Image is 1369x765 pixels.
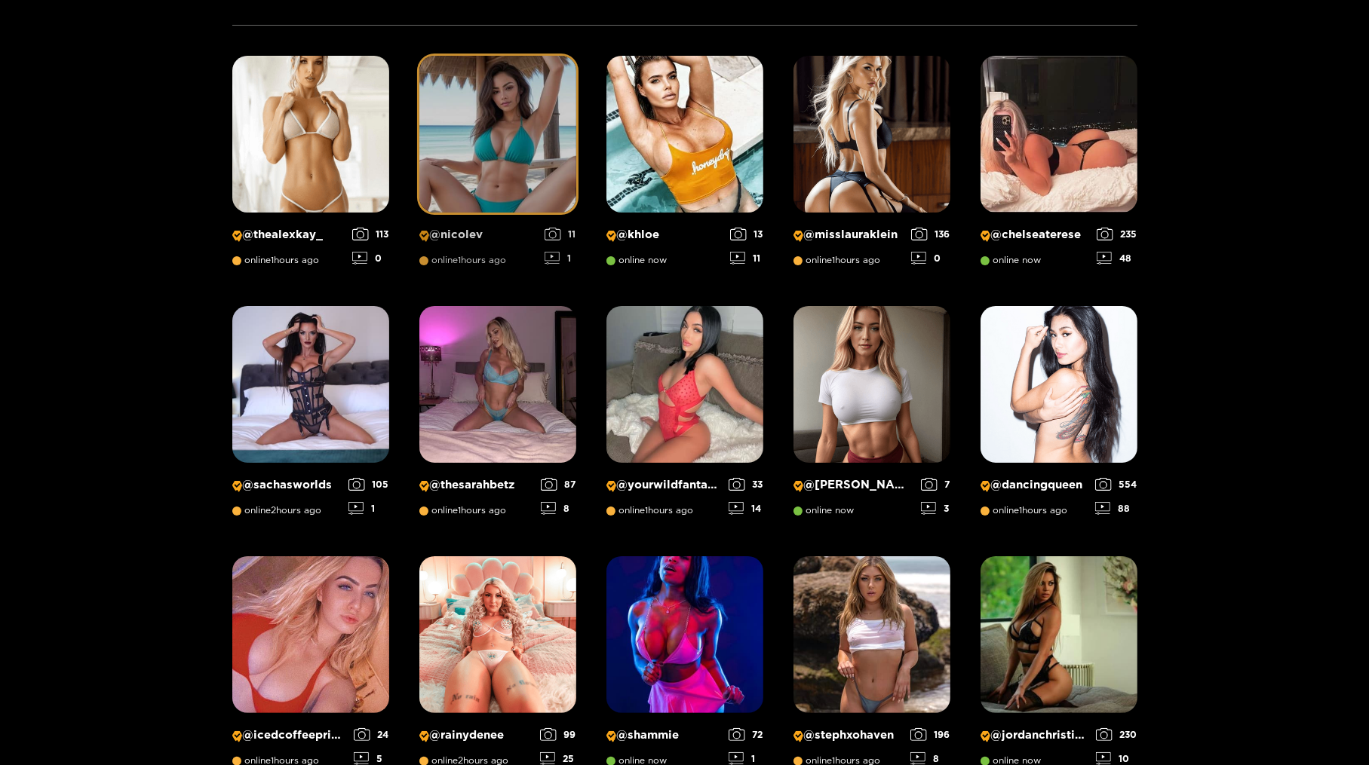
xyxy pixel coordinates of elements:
[541,478,576,491] div: 87
[232,556,389,713] img: Creator Profile Image: icedcoffeeprincess
[348,478,389,491] div: 105
[729,752,763,765] div: 1
[232,56,389,276] a: Creator Profile Image: thealexkay_@thealexkay_online1hours ago1130
[793,505,855,516] span: online now
[606,306,763,463] img: Creator Profile Image: yourwildfantasyy69
[232,306,389,463] img: Creator Profile Image: sachasworlds
[540,728,576,741] div: 99
[352,228,389,240] div: 113
[730,228,763,240] div: 13
[606,56,763,213] img: Creator Profile Image: khloe
[793,306,950,526] a: Creator Profile Image: michelle@[PERSON_NAME]online now73
[911,252,950,265] div: 0
[541,502,576,515] div: 8
[921,478,950,491] div: 7
[232,306,389,526] a: Creator Profile Image: sachasworlds@sachasworldsonline2hours ago1051
[540,752,576,765] div: 25
[232,505,322,516] span: online 2 hours ago
[419,306,576,526] a: Creator Profile Image: thesarahbetz@thesarahbetzonline1hours ago878
[729,478,763,491] div: 33
[793,728,903,742] p: @ stephxohaven
[1096,728,1137,741] div: 230
[981,228,1089,242] p: @ chelseaterese
[981,56,1137,276] a: Creator Profile Image: chelseaterese@chelseatereseonline now23548
[793,228,904,242] p: @ misslauraklein
[606,228,723,242] p: @ khloe
[1096,752,1137,765] div: 10
[419,306,576,463] img: Creator Profile Image: thesarahbetz
[793,56,950,213] img: Creator Profile Image: misslauraklein
[1095,502,1137,515] div: 88
[232,478,341,492] p: @ sachasworlds
[981,255,1042,265] span: online now
[352,252,389,265] div: 0
[606,56,763,276] a: Creator Profile Image: khloe@khloeonline now1311
[232,228,345,242] p: @ thealexkay_
[981,56,1137,213] img: Creator Profile Image: chelseaterese
[419,505,507,516] span: online 1 hours ago
[1097,228,1137,240] div: 235
[1097,252,1137,265] div: 48
[232,255,320,265] span: online 1 hours ago
[419,228,537,242] p: @ nicolev
[793,306,950,463] img: Creator Profile Image: michelle
[729,502,763,515] div: 14
[910,728,950,741] div: 196
[606,478,721,492] p: @ yourwildfantasyy69
[232,728,346,742] p: @ icedcoffeeprincess
[419,556,576,713] img: Creator Profile Image: rainydenee
[606,728,721,742] p: @ shammie
[729,728,763,741] div: 72
[981,478,1088,492] p: @ dancingqueen
[606,556,763,713] img: Creator Profile Image: shammie
[419,56,576,276] a: Creator Profile Image: nicolev@nicolevonline1hours ago111
[910,752,950,765] div: 8
[1095,478,1137,491] div: 554
[354,728,389,741] div: 24
[793,56,950,276] a: Creator Profile Image: misslauraklein@misslaurakleinonline1hours ago1360
[606,306,763,526] a: Creator Profile Image: yourwildfantasyy69@yourwildfantasyy69online1hours ago3314
[545,252,576,265] div: 1
[606,505,694,516] span: online 1 hours ago
[348,502,389,515] div: 1
[354,752,389,765] div: 5
[545,228,576,240] div: 11
[911,228,950,240] div: 136
[981,505,1068,516] span: online 1 hours ago
[419,255,507,265] span: online 1 hours ago
[981,306,1137,526] a: Creator Profile Image: dancingqueen@dancingqueenonline1hours ago55488
[419,478,533,492] p: @ thesarahbetz
[606,255,668,265] span: online now
[419,728,533,742] p: @ rainydenee
[232,56,389,213] img: Creator Profile Image: thealexkay_
[981,306,1137,463] img: Creator Profile Image: dancingqueen
[419,56,576,213] img: Creator Profile Image: nicolev
[793,556,950,713] img: Creator Profile Image: stephxohaven
[981,728,1088,742] p: @ jordanchristine_15
[793,478,913,492] p: @ [PERSON_NAME]
[793,255,881,265] span: online 1 hours ago
[981,556,1137,713] img: Creator Profile Image: jordanchristine_15
[730,252,763,265] div: 11
[921,502,950,515] div: 3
